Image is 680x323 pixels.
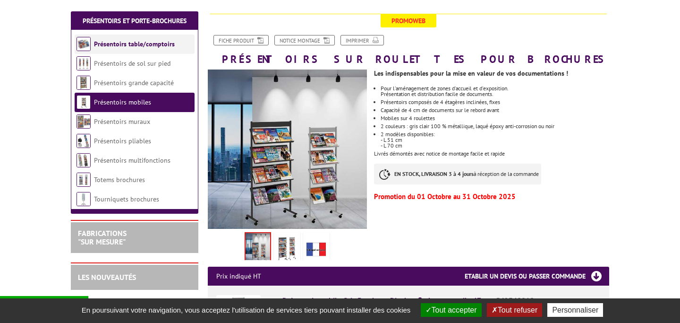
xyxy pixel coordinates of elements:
a: FABRICATIONS"Sur Mesure" [78,228,127,246]
img: Présentoirs table/comptoirs [76,37,91,51]
div: Livrés démontés avec notice de montage facile et rapide [374,65,616,204]
img: Présentoirs muraux [76,114,91,129]
li: Pour l'aménagement de zones d'accueil et d'exposition. [381,86,609,97]
div: Présentoir mobile Gris Brochure-Displays® - Largeur utile 47 cm - [282,295,601,306]
p: à réception de la commande [374,164,541,184]
div: - L 70 cm [381,143,609,148]
img: Présentoirs de sol sur pied [76,56,91,70]
a: Présentoirs multifonctions [94,156,170,165]
a: Notice Montage [274,35,335,45]
a: Imprimer [340,35,384,45]
a: Présentoirs muraux [94,117,150,126]
a: Présentoirs table/comptoirs [94,40,175,48]
p: Prix indiqué HT [216,267,261,286]
p: Promotion du 01 Octobre au 31 Octobre 2025 [374,194,609,200]
li: 2 modèles disponibles: [381,131,609,148]
span: En poursuivant votre navigation, vous acceptez l'utilisation de services tiers pouvant installer ... [77,306,416,314]
li: Présentoirs composés de 4 étagères inclinées, fixes [381,99,609,105]
strong: Les indispensables pour la mise en valeur de vos documentations ! [374,69,568,78]
img: presentoir_mobile_gris_brochure_displays_47_66cm_340810_340801_341210_341201_.jpg [246,233,270,262]
span: Promoweb [381,14,436,27]
button: Personnaliser (fenêtre modale) [547,303,603,317]
button: Tout accepter [421,303,482,317]
div: 2 couleurs : gris clair 100 % métallique, laqué époxy anti-corrosion ou noir [381,123,609,129]
a: Présentoirs pliables [94,137,151,145]
img: Présentoirs mobiles [76,95,91,109]
button: Tout refuser [487,303,542,317]
span: Réf.340810 [496,296,534,305]
img: Présentoirs grande capacité [76,76,91,90]
img: Présentoirs pliables [76,134,91,148]
a: Fiche produit [213,35,269,45]
img: Totems brochures [76,173,91,187]
a: Présentoirs grande capacité [94,79,174,87]
li: Mobiles sur 4 roulettes [381,115,609,121]
img: presentoir_mobile_gris_brochure_displays_47_66cm_340810_340801_341210_341201_.jpg [208,70,367,229]
li: Capacité de 4 cm de documents sur le rebord avant [381,107,609,113]
img: etageres_bibliotheques_340810.jpg [276,234,298,263]
img: edimeta_produit_fabrique_en_france.jpg [305,234,328,263]
div: Présentation et distribution facile de documents. [381,91,609,97]
a: Présentoirs de sol sur pied [94,59,170,68]
img: Présentoirs multifonctions [76,153,91,167]
a: Totems brochures [94,175,145,184]
strong: EN STOCK, LIVRAISON 3 à 4 jours [394,170,474,177]
div: - L 51 cm [381,137,609,143]
a: Présentoirs mobiles [94,98,151,106]
img: Tourniquets brochures [76,192,91,206]
a: Présentoirs et Porte-brochures [83,17,187,25]
h3: Etablir un devis ou passer commande [465,267,609,286]
a: Tourniquets brochures [94,195,159,203]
